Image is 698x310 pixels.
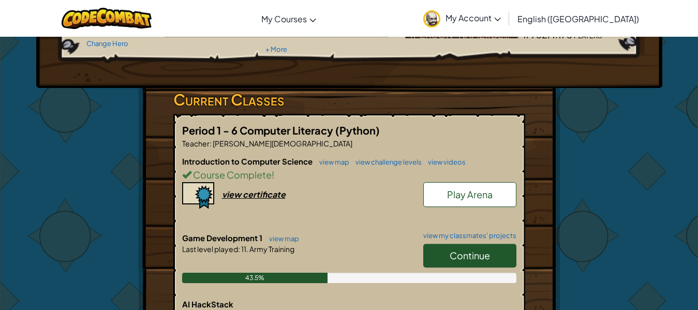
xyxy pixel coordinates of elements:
[182,244,238,254] span: Last level played
[182,189,286,200] a: view certificate
[248,244,294,254] span: Army Training
[182,124,335,137] span: Period 1 - 6 Computer Literacy
[182,299,233,309] span: AI HackStack
[450,249,490,261] span: Continue
[210,139,212,148] span: :
[222,189,286,200] div: view certificate
[182,156,314,166] span: Introduction to Computer Science
[335,124,380,137] span: (Python)
[447,188,493,200] span: Play Arena
[350,158,422,166] a: view challenge levels
[182,139,210,148] span: Teacher
[191,169,272,181] span: Course Complete
[265,45,287,53] a: + More
[182,233,264,243] span: Game Development 1
[445,12,501,23] span: My Account
[240,244,248,254] span: 11.
[423,10,440,27] img: avatar
[86,39,128,48] a: Change Hero
[261,13,307,24] span: My Courses
[62,8,152,29] img: CodeCombat logo
[512,5,644,33] a: English ([GEOGRAPHIC_DATA])
[182,273,328,283] div: 43.5%
[418,2,506,35] a: My Account
[272,169,274,181] span: !
[238,244,240,254] span: :
[264,234,299,243] a: view map
[423,158,466,166] a: view videos
[173,88,525,111] h3: Current Classes
[517,13,639,24] span: English ([GEOGRAPHIC_DATA])
[182,182,214,209] img: certificate-icon.png
[212,139,352,148] span: [PERSON_NAME][DEMOGRAPHIC_DATA]
[256,5,321,33] a: My Courses
[418,232,516,239] a: view my classmates' projects
[314,158,349,166] a: view map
